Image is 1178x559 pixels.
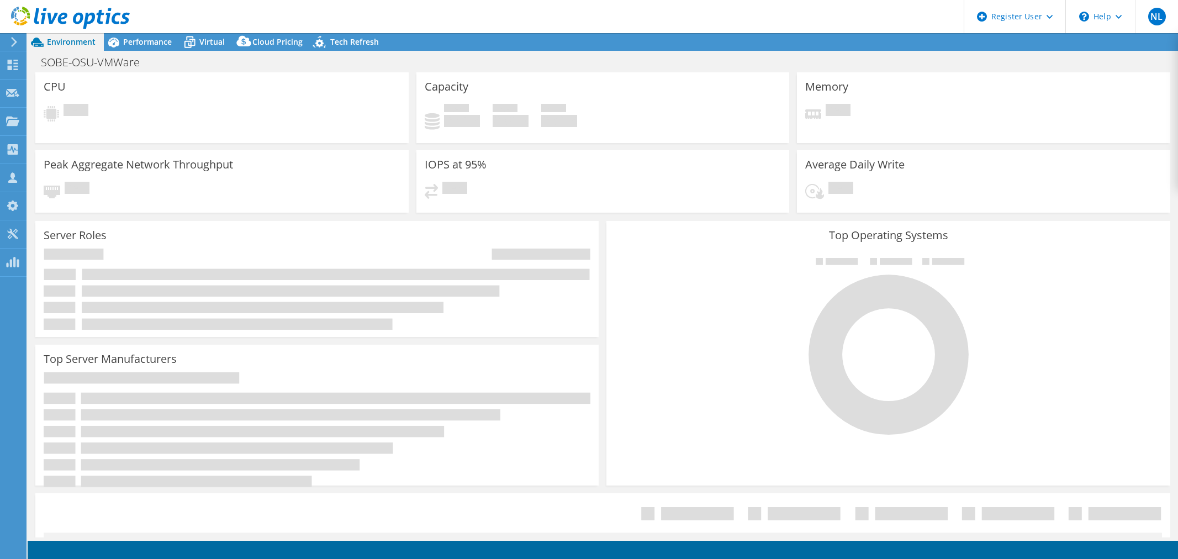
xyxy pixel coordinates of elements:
[65,182,89,197] span: Pending
[442,182,467,197] span: Pending
[1148,8,1166,25] span: NL
[47,36,96,47] span: Environment
[444,104,469,115] span: Used
[330,36,379,47] span: Tech Refresh
[828,182,853,197] span: Pending
[805,81,848,93] h3: Memory
[826,104,851,119] span: Pending
[44,229,107,241] h3: Server Roles
[425,159,487,171] h3: IOPS at 95%
[44,159,233,171] h3: Peak Aggregate Network Throughput
[493,115,529,127] h4: 0 GiB
[425,81,468,93] h3: Capacity
[541,104,566,115] span: Total
[123,36,172,47] span: Performance
[1079,12,1089,22] svg: \n
[805,159,905,171] h3: Average Daily Write
[199,36,225,47] span: Virtual
[444,115,480,127] h4: 0 GiB
[252,36,303,47] span: Cloud Pricing
[44,81,66,93] h3: CPU
[64,104,88,119] span: Pending
[493,104,517,115] span: Free
[44,353,177,365] h3: Top Server Manufacturers
[36,56,157,68] h1: SOBE-OSU-VMWare
[615,229,1161,241] h3: Top Operating Systems
[541,115,577,127] h4: 0 GiB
